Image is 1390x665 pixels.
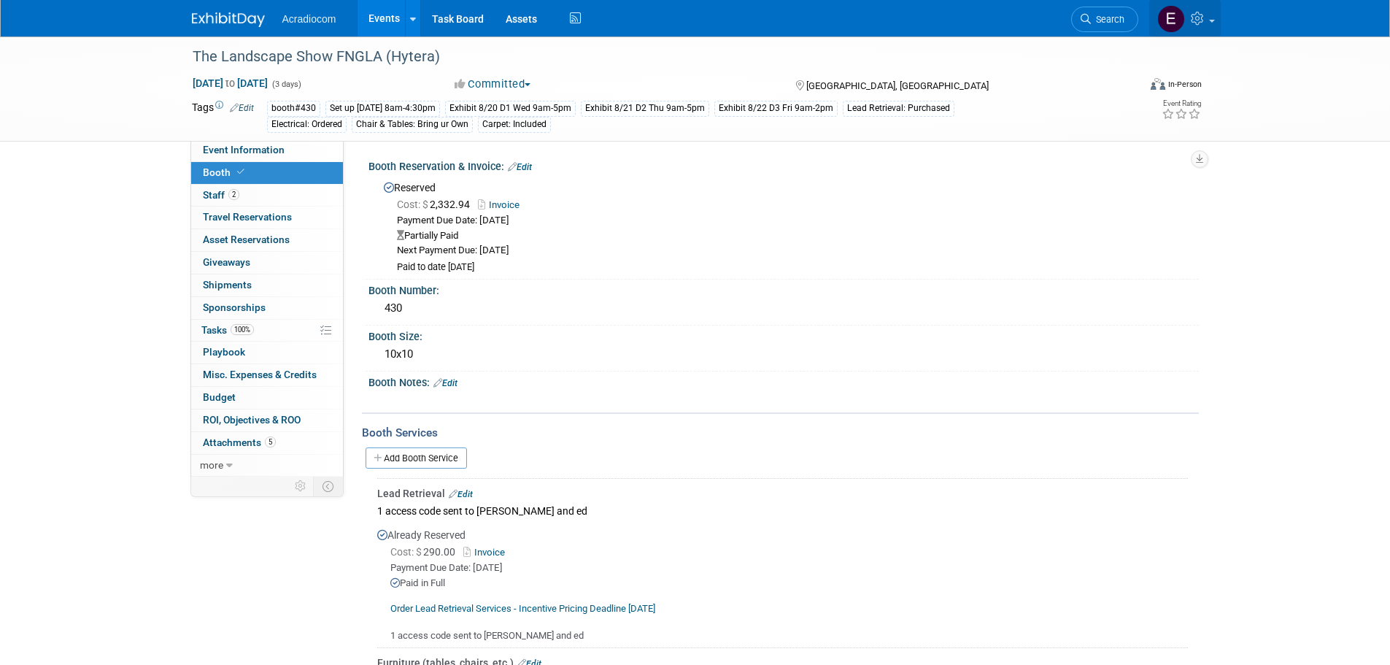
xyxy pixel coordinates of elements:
[397,214,1188,228] div: Payment Due Date: [DATE]
[1052,76,1202,98] div: Event Format
[368,326,1199,344] div: Booth Size:
[397,199,430,210] span: Cost: $
[581,101,709,116] div: Exhibit 8/21 D2 Thu 9am-5pm
[192,100,254,133] td: Tags
[237,168,244,176] i: Booth reservation complete
[203,256,250,268] span: Giveaways
[843,101,954,116] div: Lead Retrieval: Purchased
[368,280,1199,298] div: Booth Number:
[449,489,473,499] a: Edit
[191,185,343,207] a: Staff2
[191,229,343,251] a: Asset Reservations
[313,477,343,496] td: Toggle Event Tabs
[1071,7,1138,32] a: Search
[191,387,343,409] a: Budget
[390,603,655,614] a: Order Lead Retrieval Services - Incentive Pricing Deadline [DATE]
[449,77,536,92] button: Committed
[203,234,290,245] span: Asset Reservations
[478,199,527,210] a: Invoice
[203,301,266,313] span: Sponsorships
[191,297,343,319] a: Sponsorships
[191,274,343,296] a: Shipments
[508,162,532,172] a: Edit
[191,320,343,342] a: Tasks100%
[352,117,473,132] div: Chair & Tables: Bring ur Own
[191,432,343,454] a: Attachments5
[390,546,423,558] span: Cost: $
[379,343,1188,366] div: 10x10
[390,561,1188,575] div: Payment Due Date: [DATE]
[203,211,292,223] span: Travel Reservations
[368,155,1199,174] div: Booth Reservation & Invoice:
[714,101,838,116] div: Exhibit 8/22 D3 Fri 9am-2pm
[271,80,301,89] span: (3 days)
[379,297,1188,320] div: 430
[231,324,254,335] span: 100%
[203,391,236,403] span: Budget
[463,547,511,558] a: Invoice
[397,229,1188,243] div: Partially Paid
[203,144,285,155] span: Event Information
[806,80,989,91] span: [GEOGRAPHIC_DATA], [GEOGRAPHIC_DATA]
[200,459,223,471] span: more
[191,139,343,161] a: Event Information
[228,189,239,200] span: 2
[377,520,1188,643] div: Already Reserved
[267,117,347,132] div: Electrical: Ordered
[397,199,476,210] span: 2,332.94
[445,101,576,116] div: Exhibit 8/20 D1 Wed 9am-5pm
[191,342,343,364] a: Playbook
[478,117,551,132] div: Carpet: Included
[191,207,343,228] a: Travel Reservations
[230,103,254,113] a: Edit
[397,244,1188,258] div: Next Payment Due: [DATE]
[1151,78,1165,90] img: Format-Inperson.png
[203,437,276,448] span: Attachments
[192,12,265,27] img: ExhibitDay
[1162,100,1201,107] div: Event Rating
[379,177,1188,274] div: Reserved
[267,101,320,116] div: booth#430
[377,591,1188,643] div: 1 access code sent to [PERSON_NAME] and ed
[1091,14,1124,25] span: Search
[188,44,1116,70] div: The Landscape Show FNGLA (Hytera)
[368,372,1199,391] div: Booth Notes:
[223,77,237,89] span: to
[203,369,317,380] span: Misc. Expenses & Credits
[1157,5,1185,33] img: Elizabeth Martinez
[1167,79,1202,90] div: In-Person
[397,261,1188,274] div: Paid to date [DATE]
[377,501,1188,520] div: 1 access code sent to [PERSON_NAME] and ed
[192,77,269,90] span: [DATE] [DATE]
[362,425,1199,441] div: Booth Services
[191,410,343,431] a: ROI, Objectives & ROO
[191,364,343,386] a: Misc. Expenses & Credits
[191,455,343,477] a: more
[282,13,336,25] span: Acradiocom
[203,166,247,178] span: Booth
[390,546,461,558] span: 290.00
[203,414,301,426] span: ROI, Objectives & ROO
[265,437,276,447] span: 5
[433,378,457,388] a: Edit
[203,189,239,201] span: Staff
[366,447,467,469] a: Add Booth Service
[191,252,343,274] a: Giveaways
[288,477,314,496] td: Personalize Event Tab Strip
[191,162,343,184] a: Booth
[203,346,245,358] span: Playbook
[325,101,440,116] div: Set up [DATE] 8am-4:30pm
[390,577,1188,591] div: Paid in Full
[203,279,252,291] span: Shipments
[377,486,1188,501] div: Lead Retrieval
[201,324,254,336] span: Tasks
